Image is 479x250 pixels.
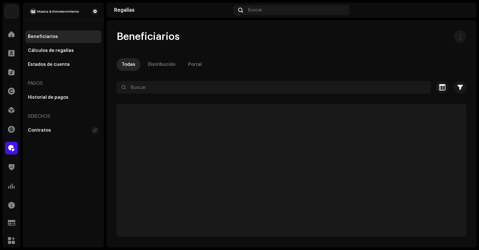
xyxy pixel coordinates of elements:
img: 0c43ecd2-0fe7-4201-bfd0-35d22d5c77cb [28,8,81,15]
img: 78f3867b-a9d0-4b96-9959-d5e4a689f6cf [5,5,18,18]
input: Buscar [117,81,431,94]
re-a-nav-header: Derechos [25,109,101,124]
div: Regalías [114,8,231,13]
div: Contratos [28,128,51,133]
div: Cálculos de regalías [28,48,74,53]
div: Portal [188,58,202,71]
re-m-nav-item: Beneficiarios [25,30,101,43]
re-m-nav-item: Historial de pagos [25,91,101,104]
div: Beneficiarios [28,34,58,39]
div: Historial de pagos [28,95,68,100]
span: Buscar [248,8,262,13]
re-m-nav-item: Cálculos de regalías [25,44,101,57]
re-a-nav-header: Pagos [25,76,101,91]
span: Beneficiarios [117,30,180,43]
re-m-nav-item: Contratos [25,124,101,137]
div: Todas [122,58,135,71]
div: Estados de cuenta [28,62,70,67]
re-m-nav-item: Estados de cuenta [25,58,101,71]
img: c904f273-36fb-4b92-97b0-1c77b616e906 [459,5,469,15]
div: Distribución [148,58,176,71]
